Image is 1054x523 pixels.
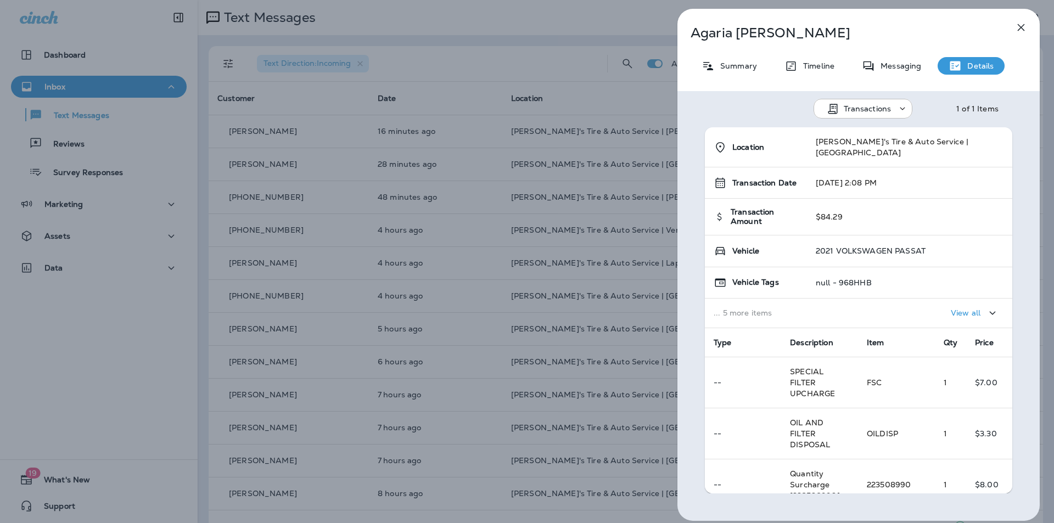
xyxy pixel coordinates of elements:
[867,378,882,387] span: FSC
[875,61,921,70] p: Messaging
[975,429,1003,438] p: $3.30
[944,378,947,387] span: 1
[732,246,759,256] span: Vehicle
[975,338,994,347] span: Price
[807,199,1012,235] td: $84.29
[956,104,999,113] div: 1 of 1 Items
[975,378,1003,387] p: $7.00
[691,25,990,41] p: Agaria [PERSON_NAME]
[944,429,947,438] span: 1
[790,469,840,500] span: Quantity Surcharge [223508990]
[944,480,947,490] span: 1
[975,480,1003,489] p: $8.00
[714,308,798,317] p: ... 5 more items
[714,378,772,387] p: --
[867,429,898,438] span: OILDISP
[714,480,772,489] p: --
[807,127,1012,167] td: [PERSON_NAME]'s Tire & Auto Service | [GEOGRAPHIC_DATA]
[962,61,994,70] p: Details
[732,178,797,188] span: Transaction Date
[732,143,764,152] span: Location
[816,246,926,255] p: 2021 VOLKSWAGEN PASSAT
[946,303,1003,323] button: View all
[715,61,757,70] p: Summary
[844,104,892,113] p: Transactions
[867,480,911,490] span: 223508990
[790,367,835,398] span: SPECIAL FILTER UPCHARGE
[867,338,884,347] span: Item
[790,338,833,347] span: Description
[714,429,772,438] p: --
[790,418,830,449] span: OIL AND FILTER DISPOSAL
[714,338,732,347] span: Type
[807,167,1012,199] td: [DATE] 2:08 PM
[951,308,980,317] p: View all
[731,207,798,226] span: Transaction Amount
[816,278,872,287] p: null - 968HHB
[798,61,834,70] p: Timeline
[732,278,779,287] span: Vehicle Tags
[944,338,957,347] span: Qty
